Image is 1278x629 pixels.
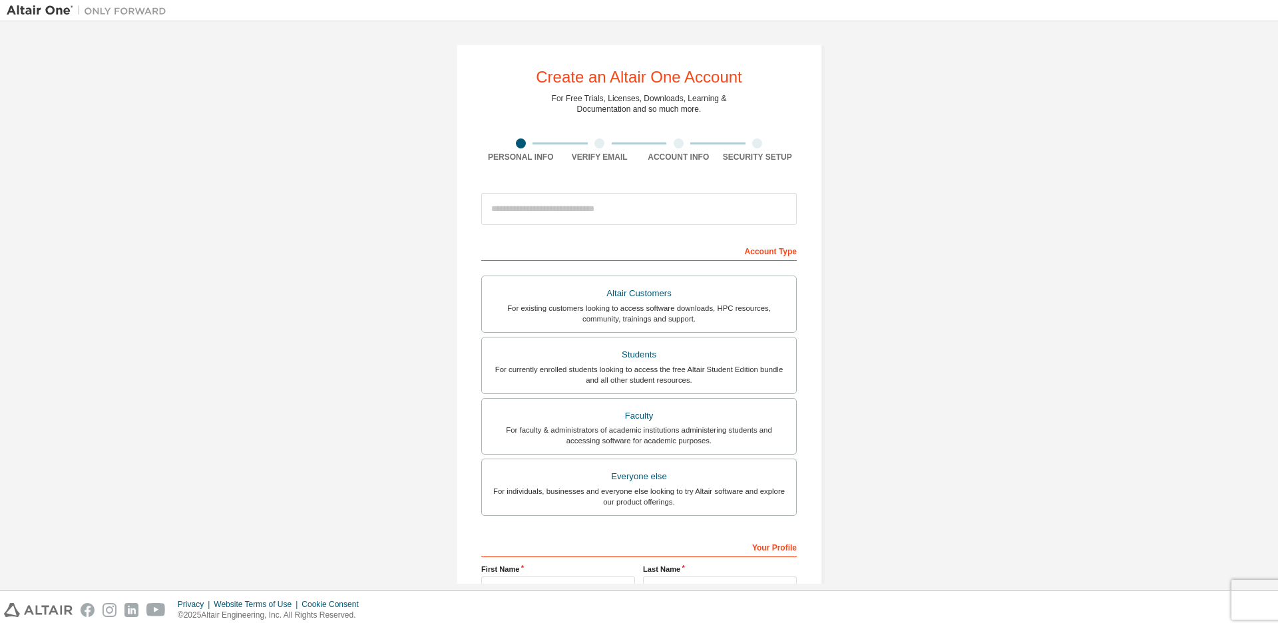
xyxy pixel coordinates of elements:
[490,284,788,303] div: Altair Customers
[146,603,166,617] img: youtube.svg
[490,407,788,425] div: Faculty
[4,603,73,617] img: altair_logo.svg
[490,467,788,486] div: Everyone else
[490,345,788,364] div: Students
[103,603,116,617] img: instagram.svg
[214,599,302,610] div: Website Terms of Use
[643,564,797,574] label: Last Name
[81,603,95,617] img: facebook.svg
[639,152,718,162] div: Account Info
[490,425,788,446] div: For faculty & administrators of academic institutions administering students and accessing softwa...
[536,69,742,85] div: Create an Altair One Account
[481,240,797,261] div: Account Type
[490,486,788,507] div: For individuals, businesses and everyone else looking to try Altair software and explore our prod...
[560,152,640,162] div: Verify Email
[481,564,635,574] label: First Name
[7,4,173,17] img: Altair One
[302,599,366,610] div: Cookie Consent
[552,93,727,114] div: For Free Trials, Licenses, Downloads, Learning & Documentation and so much more.
[490,364,788,385] div: For currently enrolled students looking to access the free Altair Student Edition bundle and all ...
[178,610,367,621] p: © 2025 Altair Engineering, Inc. All Rights Reserved.
[718,152,797,162] div: Security Setup
[124,603,138,617] img: linkedin.svg
[481,152,560,162] div: Personal Info
[490,303,788,324] div: For existing customers looking to access software downloads, HPC resources, community, trainings ...
[481,536,797,557] div: Your Profile
[178,599,214,610] div: Privacy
